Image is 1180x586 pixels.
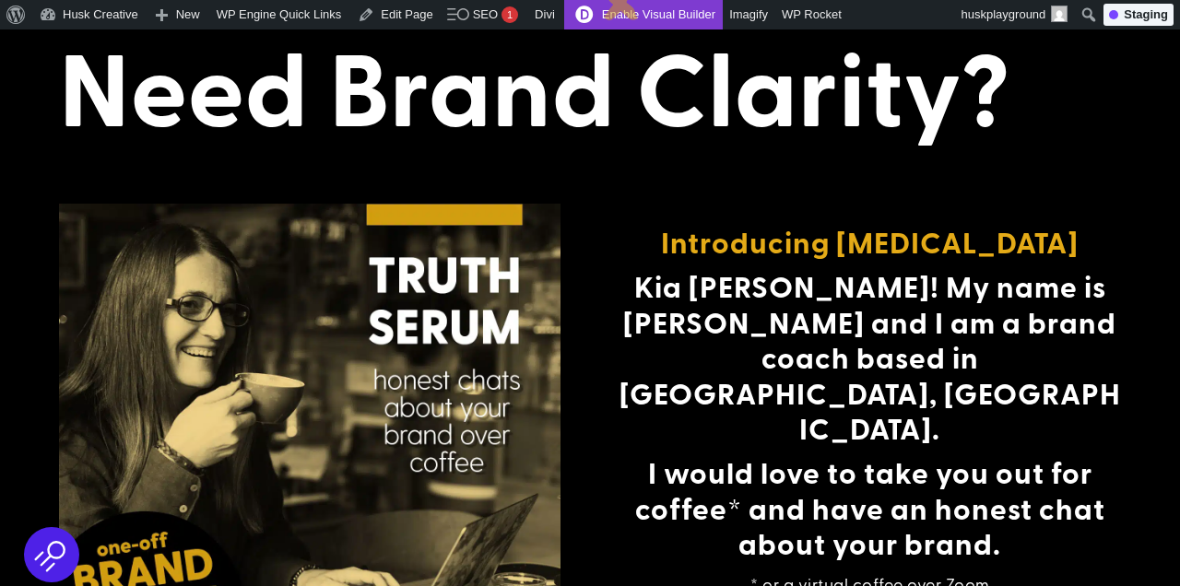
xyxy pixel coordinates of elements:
div: 1 [501,6,518,23]
h4: I would love to take you out for coffee* and have an honest chat about your brand. [619,454,1121,569]
h4: Kia [PERSON_NAME]! My name is [PERSON_NAME] and I am a brand coach based in [GEOGRAPHIC_DATA], [G... [619,268,1121,454]
span: huskplayground [962,7,1046,21]
div: Staging [1103,4,1174,26]
strong: Introducing [MEDICAL_DATA] [661,220,1079,263]
h1: Need Brand Clarity? [59,26,1121,157]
